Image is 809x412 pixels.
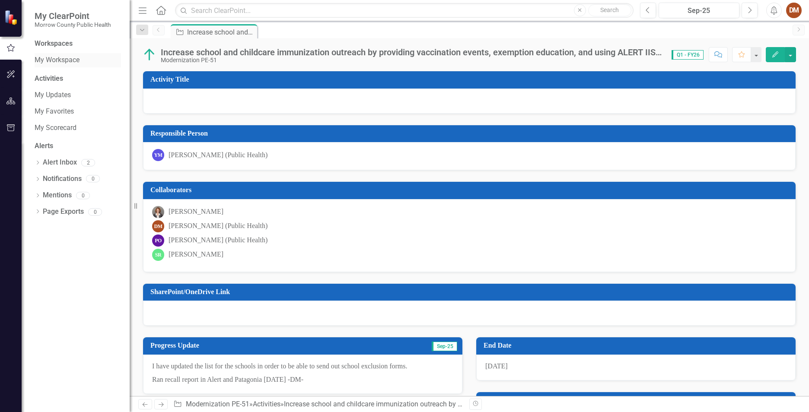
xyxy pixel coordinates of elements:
[432,342,457,351] span: Sep-25
[173,399,463,409] div: » »
[169,150,268,160] div: [PERSON_NAME] (Public Health)
[35,107,121,117] a: My Favorites
[588,4,631,16] button: Search
[88,208,102,216] div: 0
[76,192,90,199] div: 0
[672,50,704,60] span: Q1 - FY26
[35,39,73,49] div: Workspaces
[152,249,164,261] div: SR
[152,149,164,161] div: YM
[35,21,111,28] small: Morrow County Public Health
[43,190,72,200] a: Mentions
[662,6,736,16] div: Sep-25
[169,221,268,231] div: [PERSON_NAME] (Public Health)
[786,3,802,18] button: DM
[35,74,121,84] div: Activities
[152,206,164,218] img: Robin Canaday
[484,342,791,349] h3: End Date
[186,400,249,408] a: Modernization PE-51
[150,186,791,194] h3: Collaborators
[4,9,20,25] img: ClearPoint Strategy
[169,250,223,260] div: [PERSON_NAME]
[659,3,739,18] button: Sep-25
[35,55,121,65] a: My Workspace
[150,76,791,83] h3: Activity Title
[152,361,453,373] p: I have updated the list for the schools in order to be able to send out school exclusion forms.
[152,220,164,232] div: DM
[161,57,663,63] div: Modernization PE-51
[253,400,280,408] a: Activities
[169,207,223,217] div: [PERSON_NAME]
[152,373,453,385] p: Ran recall report in Alert and Patagonia [DATE] -DM-
[150,130,791,137] h3: Responsible Person
[35,11,111,21] span: My ClearPoint
[35,141,121,151] div: Alerts
[152,235,164,247] div: PO
[43,174,82,184] a: Notifications
[485,362,508,370] span: [DATE]
[150,288,791,296] h3: SharePoint/OneDrive Link
[43,158,77,168] a: Alert Inbox
[35,90,121,100] a: My Updates
[86,175,100,183] div: 0
[43,207,84,217] a: Page Exports
[143,48,156,62] img: On Target
[175,3,634,18] input: Search ClearPoint...
[600,6,619,13] span: Search
[169,235,268,245] div: [PERSON_NAME] (Public Health)
[81,159,95,166] div: 2
[161,48,663,57] div: Increase school and childcare immunization outreach by providing vaccination events, exemption ed...
[187,27,255,38] div: Increase school and childcare immunization outreach by providing vaccination events, exemption ed...
[150,342,350,349] h3: Progress Update
[35,123,121,133] a: My Scorecard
